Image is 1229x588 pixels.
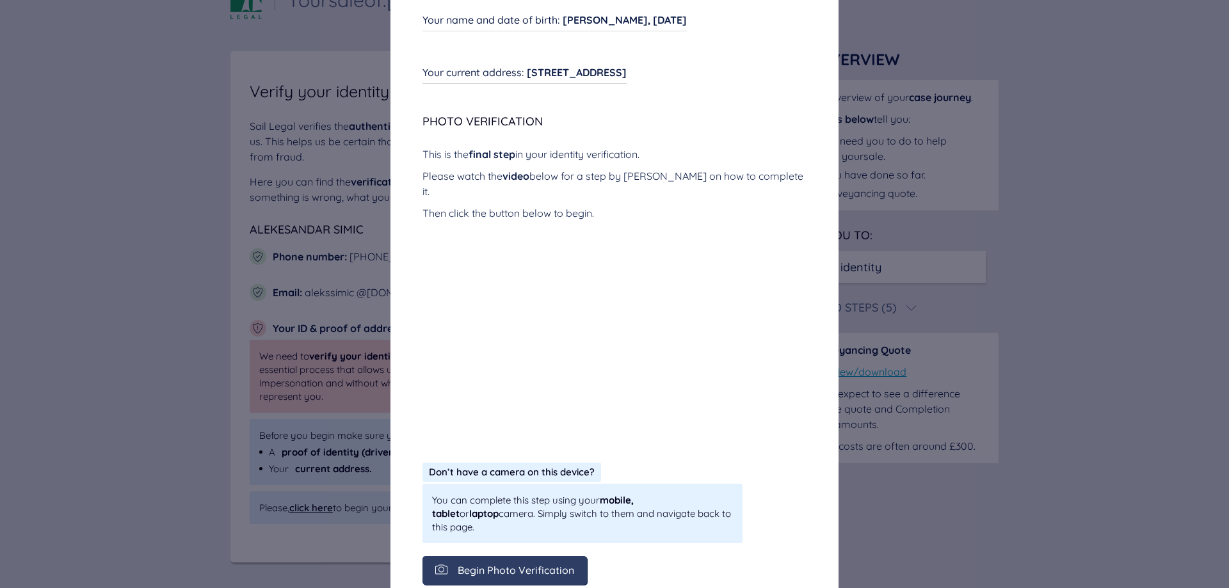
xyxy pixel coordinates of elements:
span: You can complete this step using your or camera. Simply switch to them and navigate back to this ... [432,493,733,534]
div: Please watch the below for a step by [PERSON_NAME] on how to complete it. [422,168,807,199]
span: [PERSON_NAME], [DATE] [563,13,687,26]
span: video [502,170,529,182]
span: Photo Verification [422,114,543,129]
div: Then click the button below to begin. [422,205,807,221]
span: Your current address : [422,66,524,79]
span: [STREET_ADDRESS] [527,66,627,79]
span: Don’t have a camera on this device? [429,466,595,478]
span: mobile, tablet [432,494,634,520]
span: Begin Photo Verification [458,564,574,576]
span: Your name and date of birth : [422,13,559,26]
span: final step [469,148,515,161]
iframe: Video Verification Guide [422,234,807,450]
span: laptop [469,507,499,520]
div: This is the in your identity verification. [422,147,807,162]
